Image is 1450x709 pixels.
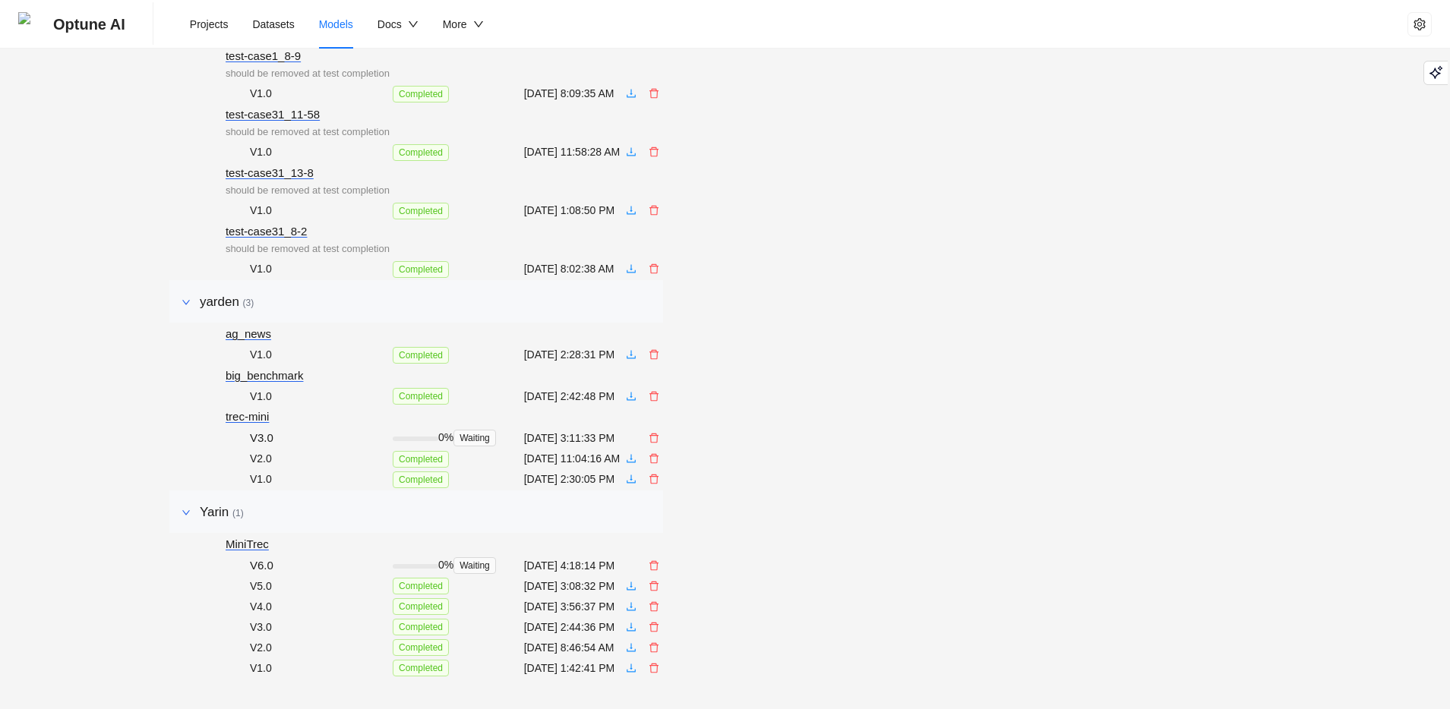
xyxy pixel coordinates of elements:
[523,556,621,575] td: [DATE] 4:18:14 PM
[226,535,390,553] div: MiniTrec
[649,391,659,402] span: delete
[649,581,659,591] span: delete
[626,453,637,464] span: download
[646,598,662,615] button: delete
[250,639,272,656] span: V2.0
[523,597,621,616] td: [DATE] 3:56:37 PM
[649,453,659,464] span: delete
[646,660,662,676] button: delete
[523,449,621,468] td: [DATE] 11:04:16 AM
[250,85,272,102] span: V1.0
[226,408,390,426] div: trec-mini
[182,508,191,517] span: right
[200,503,244,523] div: Yarin
[623,450,640,467] button: download
[523,576,621,595] td: [DATE] 3:08:32 PM
[319,18,353,30] span: Models
[646,260,662,277] button: delete
[18,12,43,36] img: Optune
[250,202,272,219] span: V1.0
[623,598,640,615] button: download
[200,292,254,313] div: yarden
[250,556,273,575] span: V6.0
[649,433,659,443] span: delete
[226,164,390,182] div: test-case31_13-8
[523,143,621,162] td: [DATE] 11:58:28 AM
[226,183,390,198] div: should be removed at test completion
[646,143,662,160] button: delete
[649,88,659,99] span: delete
[646,639,662,656] button: delete
[649,349,659,360] span: delete
[626,642,637,653] span: download
[523,201,621,220] td: [DATE] 1:08:50 PM
[250,471,272,487] span: V1.0
[626,601,637,612] span: download
[232,508,244,518] span: ( 1 )
[226,325,390,343] div: ag_news
[649,263,659,274] span: delete
[250,429,273,447] span: V3.0
[646,346,662,363] button: delete
[250,450,272,467] span: V2.0
[649,560,659,571] span: delete
[393,639,449,656] span: completed
[623,85,640,102] button: download
[623,619,640,635] button: download
[250,346,272,363] span: V1.0
[626,474,637,484] span: download
[626,205,637,216] span: download
[646,471,662,487] button: delete
[226,241,390,257] div: should be removed at test completion
[623,202,640,219] button: download
[623,346,640,363] button: download
[646,557,662,574] button: delete
[393,660,449,676] span: completed
[523,617,621,636] td: [DATE] 2:44:36 PM
[226,106,390,124] div: test-case31_11-58
[393,261,449,278] span: completed
[226,222,390,241] div: test-case31_8-2
[182,298,191,307] span: right
[393,86,449,102] span: completed
[623,639,640,656] button: download
[646,450,662,467] button: delete
[623,143,640,160] button: download
[523,658,621,677] td: [DATE] 1:42:41 PM
[438,559,453,571] span: 0 %
[250,260,272,277] span: V1.0
[623,388,640,405] button: download
[523,428,621,448] td: [DATE] 3:11:33 PM
[250,660,272,676] span: V1.0
[646,85,662,102] button: delete
[623,578,640,594] button: download
[393,598,449,615] span: completed
[649,601,659,612] span: delete
[250,619,272,635] span: V3.0
[626,263,637,274] span: download
[252,18,294,30] span: Datasets
[626,88,637,99] span: download
[1423,61,1448,85] button: Playground
[250,598,272,615] span: V4.0
[626,663,637,673] span: download
[646,430,662,446] button: delete
[250,388,272,405] span: V1.0
[453,430,496,446] span: waiting
[523,260,621,279] td: [DATE] 8:02:38 AM
[649,147,659,157] span: delete
[626,581,637,591] span: download
[393,471,449,488] span: completed
[250,143,272,160] span: V1.0
[393,451,449,468] span: completed
[393,619,449,635] span: completed
[438,431,453,443] span: 0 %
[649,622,659,632] span: delete
[393,388,449,405] span: completed
[523,638,621,657] td: [DATE] 8:46:54 AM
[226,47,390,65] div: test-case1_8-9
[393,347,449,364] span: completed
[1414,18,1426,30] span: setting
[523,470,621,489] td: [DATE] 2:30:05 PM
[649,642,659,653] span: delete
